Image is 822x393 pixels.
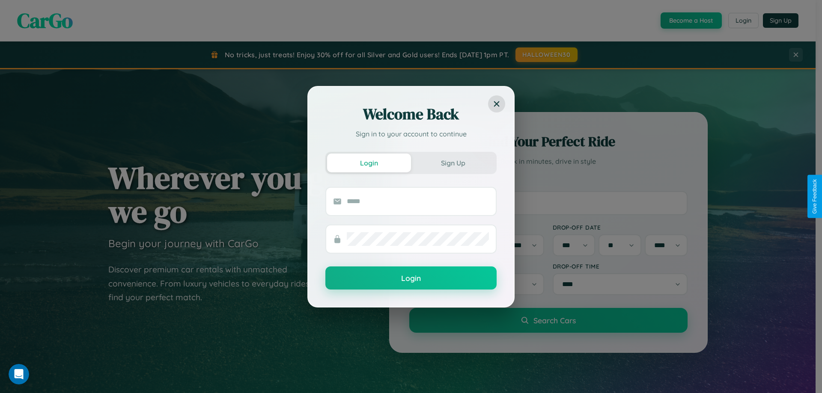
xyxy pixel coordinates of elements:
[411,154,495,172] button: Sign Up
[327,154,411,172] button: Login
[325,104,497,124] h2: Welcome Back
[9,364,29,384] iframe: Intercom live chat
[325,266,497,290] button: Login
[812,179,818,214] div: Give Feedback
[325,129,497,139] p: Sign in to your account to continue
